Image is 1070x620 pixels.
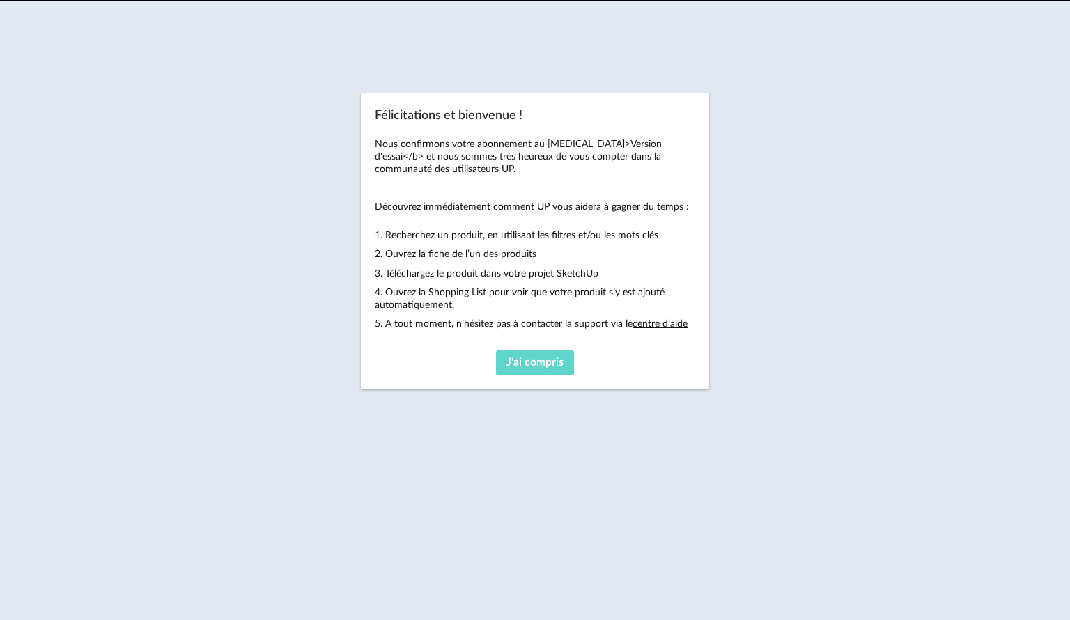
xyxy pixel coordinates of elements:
div: Félicitations et bienvenue ! [361,93,709,390]
span: Félicitations et bienvenue ! [375,109,522,122]
p: Nous confirmons votre abonnement au [MEDICAL_DATA]>Version d'essai</b> et nous sommes très heureu... [375,138,695,176]
p: 4. Ouvrez la Shopping List pour voir que votre produit s’y est ajouté automatiquement. [375,286,695,311]
span: J'ai compris [506,357,564,368]
a: centre d’aide [633,319,688,329]
button: J'ai compris [496,350,574,375]
p: 5. A tout moment, n’hésitez pas à contacter la support via le [375,318,695,330]
p: 3. Téléchargez le produit dans votre projet SketchUp [375,268,695,280]
p: 2. Ouvrez la fiche de l’un des produits [375,248,695,261]
p: Découvrez immédiatement comment UP vous aidera à gagner du temps : [375,201,695,213]
p: 1. Recherchez un produit, en utilisant les filtres et/ou les mots clés [375,229,695,242]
